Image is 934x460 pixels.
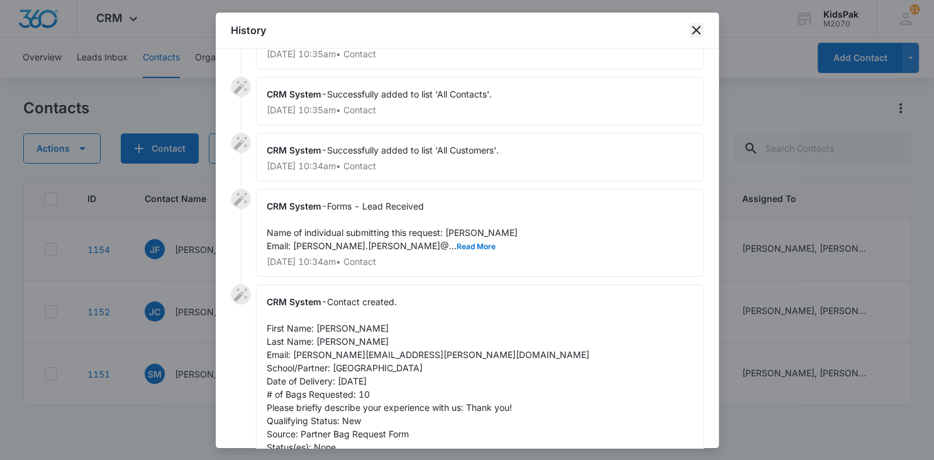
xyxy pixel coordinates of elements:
span: CRM System [267,145,321,155]
p: [DATE] 10:35am • Contact [267,50,693,59]
span: Forms - Lead Received Name of individual submitting this request: [PERSON_NAME] Email: [PERSON_NA... [267,201,518,251]
span: Successfully added to list 'All Contacts'. [327,89,492,99]
h1: History [231,23,266,38]
p: [DATE] 10:35am • Contact [267,106,693,115]
div: - [256,77,704,125]
span: CRM System [267,296,321,307]
div: - [256,133,704,181]
p: [DATE] 10:34am • Contact [267,162,693,171]
button: Read More [457,243,496,250]
span: CRM System [267,201,321,211]
span: Successfully added to list 'All Customers'. [327,145,499,155]
span: CRM System [267,89,321,99]
div: - [256,189,704,277]
p: [DATE] 10:34am • Contact [267,257,693,266]
button: close [689,23,704,38]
